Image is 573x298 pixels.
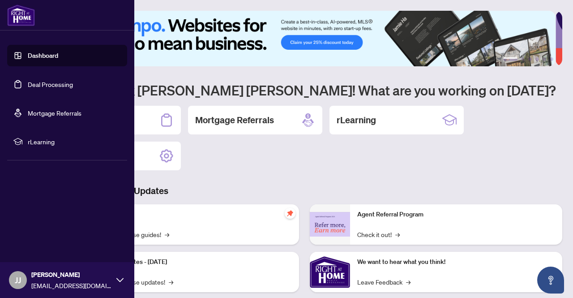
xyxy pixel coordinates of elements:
[31,281,112,290] span: [EMAIL_ADDRESS][DOMAIN_NAME]
[94,257,292,267] p: Platform Updates - [DATE]
[337,114,376,126] h2: rLearning
[535,57,539,61] button: 4
[537,267,564,294] button: Open asap
[357,210,555,220] p: Agent Referral Program
[310,252,350,292] img: We want to hear what you think!
[310,212,350,237] img: Agent Referral Program
[15,274,21,286] span: JJ
[94,210,292,220] p: Self-Help
[28,80,73,88] a: Deal Processing
[357,277,411,287] a: Leave Feedback→
[357,229,400,239] a: Check it out!→
[406,277,411,287] span: →
[357,257,555,267] p: We want to hear what you think!
[165,229,169,239] span: →
[528,57,532,61] button: 3
[47,185,562,197] h3: Brokerage & Industry Updates
[285,208,295,219] span: pushpin
[169,277,173,287] span: →
[28,52,58,60] a: Dashboard
[503,57,517,61] button: 1
[47,82,562,99] h1: Welcome back [PERSON_NAME] [PERSON_NAME]! What are you working on [DATE]?
[28,109,81,117] a: Mortgage Referrals
[7,4,35,26] img: logo
[543,57,546,61] button: 5
[195,114,274,126] h2: Mortgage Referrals
[395,229,400,239] span: →
[28,137,121,147] span: rLearning
[47,11,556,66] img: Slide 0
[31,270,112,280] span: [PERSON_NAME]
[550,57,553,61] button: 6
[521,57,525,61] button: 2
